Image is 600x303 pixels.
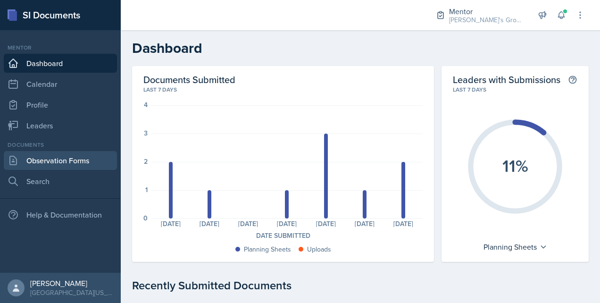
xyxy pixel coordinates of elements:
div: [PERSON_NAME]'s Group / Fall 2025 [449,15,525,25]
div: 2 [144,158,148,165]
div: Planning Sheets [244,244,291,254]
div: [PERSON_NAME] [30,278,113,288]
div: Date Submitted [143,231,423,241]
div: [DATE] [190,220,229,227]
a: Leaders [4,116,117,135]
h2: Leaders with Submissions [453,74,560,85]
h2: Dashboard [132,40,589,57]
div: Uploads [307,244,331,254]
div: Planning Sheets [479,239,552,254]
div: 1 [145,186,148,193]
a: Observation Forms [4,151,117,170]
div: [DATE] [229,220,267,227]
a: Calendar [4,75,117,93]
a: Profile [4,95,117,114]
h2: Documents Submitted [143,74,423,85]
div: [DATE] [307,220,345,227]
div: Help & Documentation [4,205,117,224]
div: 3 [144,130,148,136]
div: [DATE] [384,220,423,227]
div: Last 7 days [453,85,577,94]
div: Mentor [449,6,525,17]
a: Dashboard [4,54,117,73]
div: 0 [143,215,148,221]
div: [DATE] [345,220,384,227]
div: Documents [4,141,117,149]
text: 11% [502,153,528,178]
div: [DATE] [151,220,190,227]
div: Recently Submitted Documents [132,277,589,294]
a: Search [4,172,117,191]
div: [DATE] [267,220,306,227]
div: Last 7 days [143,85,423,94]
div: [GEOGRAPHIC_DATA][US_STATE] in [GEOGRAPHIC_DATA] [30,288,113,297]
div: 4 [144,101,148,108]
div: Mentor [4,43,117,52]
